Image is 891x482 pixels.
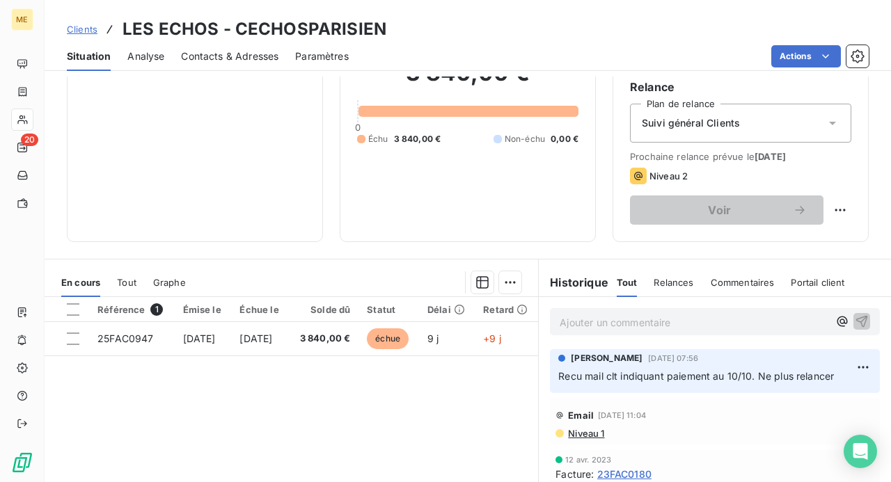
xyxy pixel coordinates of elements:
[239,332,272,344] span: [DATE]
[239,304,281,315] div: Échue le
[630,195,823,225] button: Voir
[21,134,38,146] span: 20
[617,277,638,288] span: Tout
[568,410,594,421] span: Email
[295,49,349,63] span: Paramètres
[67,24,97,35] span: Clients
[551,133,578,145] span: 0,00 €
[355,122,361,133] span: 0
[183,304,223,315] div: Émise le
[123,17,386,42] h3: LES ECHOS - CECHOSPARISIEN
[61,277,100,288] span: En cours
[505,133,545,145] span: Non-échu
[642,116,740,130] span: Suivi général Clients
[297,332,350,346] span: 3 840,00 €
[647,204,793,216] span: Voir
[539,274,608,291] h6: Historique
[357,59,578,101] h2: 3 840,00 €
[394,133,441,145] span: 3 840,00 €
[117,277,136,288] span: Tout
[150,303,163,316] span: 1
[791,277,844,288] span: Portail client
[127,49,164,63] span: Analyse
[648,354,698,362] span: [DATE] 07:56
[558,370,834,382] span: Recu mail clt indiquant paiement au 10/10. Ne plus relancer
[571,352,642,364] span: [PERSON_NAME]
[181,49,278,63] span: Contacts & Adresses
[654,277,693,288] span: Relances
[67,49,111,63] span: Situation
[483,332,501,344] span: +9 j
[771,45,841,67] button: Actions
[427,332,439,344] span: 9 j
[711,277,775,288] span: Commentaires
[427,304,466,315] div: Délai
[649,170,688,182] span: Niveau 2
[97,332,153,344] span: 25FAC0947
[97,303,166,316] div: Référence
[297,304,350,315] div: Solde dû
[555,467,594,481] span: Facture :
[567,428,604,439] span: Niveau 1
[67,22,97,36] a: Clients
[755,151,786,162] span: [DATE]
[630,151,851,162] span: Prochaine relance prévue le
[367,304,411,315] div: Statut
[565,456,611,464] span: 12 avr. 2023
[367,328,409,349] span: échue
[153,277,186,288] span: Graphe
[11,8,33,31] div: ME
[183,332,216,344] span: [DATE]
[483,304,530,315] div: Retard
[597,467,652,481] span: 23FAC0180
[11,451,33,474] img: Logo LeanPay
[598,411,646,419] span: [DATE] 11:04
[844,435,877,468] div: Open Intercom Messenger
[368,133,388,145] span: Échu
[630,79,851,95] h6: Relance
